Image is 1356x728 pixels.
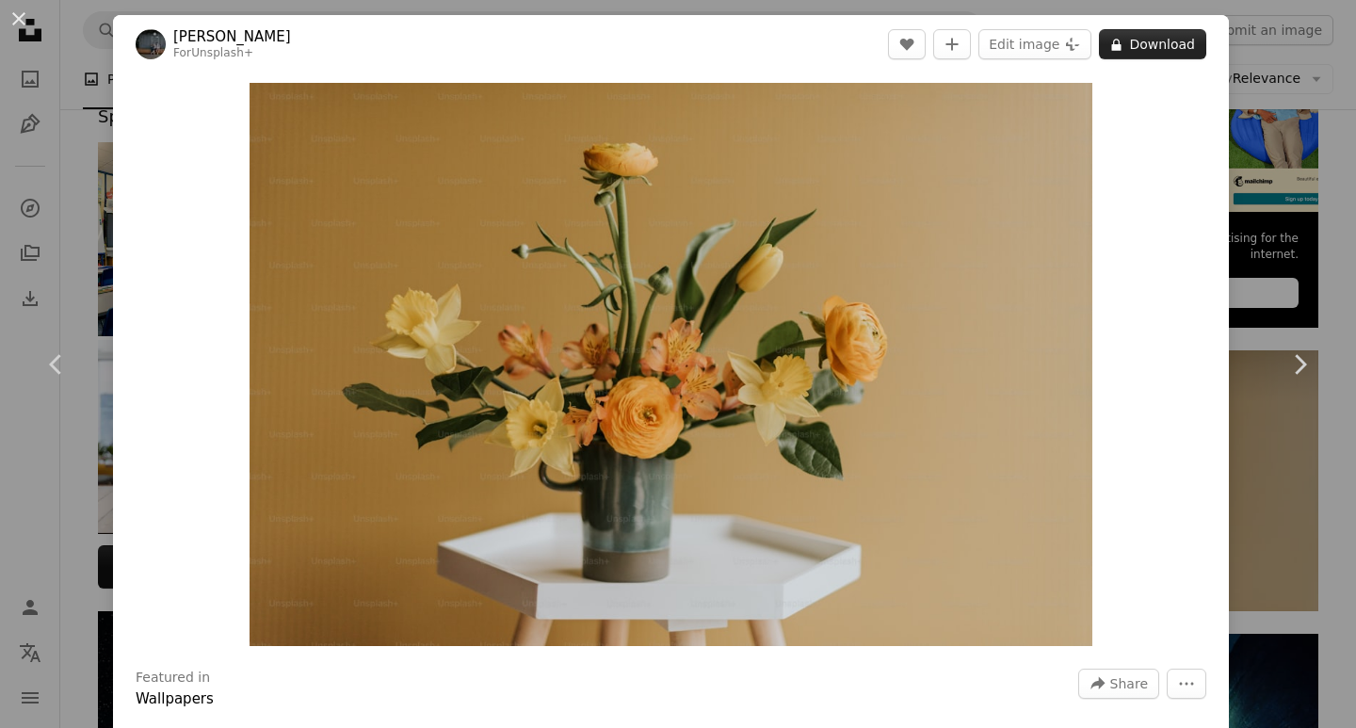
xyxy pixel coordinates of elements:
[136,669,210,688] h3: Featured in
[136,29,166,59] img: Go to Anita Austvika's profile
[933,29,971,59] button: Add to Collection
[250,83,1093,646] button: Zoom in on this image
[173,27,291,46] a: [PERSON_NAME]
[888,29,926,59] button: Like
[173,46,291,61] div: For
[1167,669,1206,699] button: More Actions
[191,46,253,59] a: Unsplash+
[1110,670,1148,698] span: Share
[978,29,1091,59] button: Edit image
[1243,274,1356,455] a: Next
[1099,29,1206,59] button: Download
[1078,669,1159,699] button: Share this image
[250,83,1093,646] img: a vase filled with yellow flowers on top of a white table
[136,690,214,707] a: Wallpapers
